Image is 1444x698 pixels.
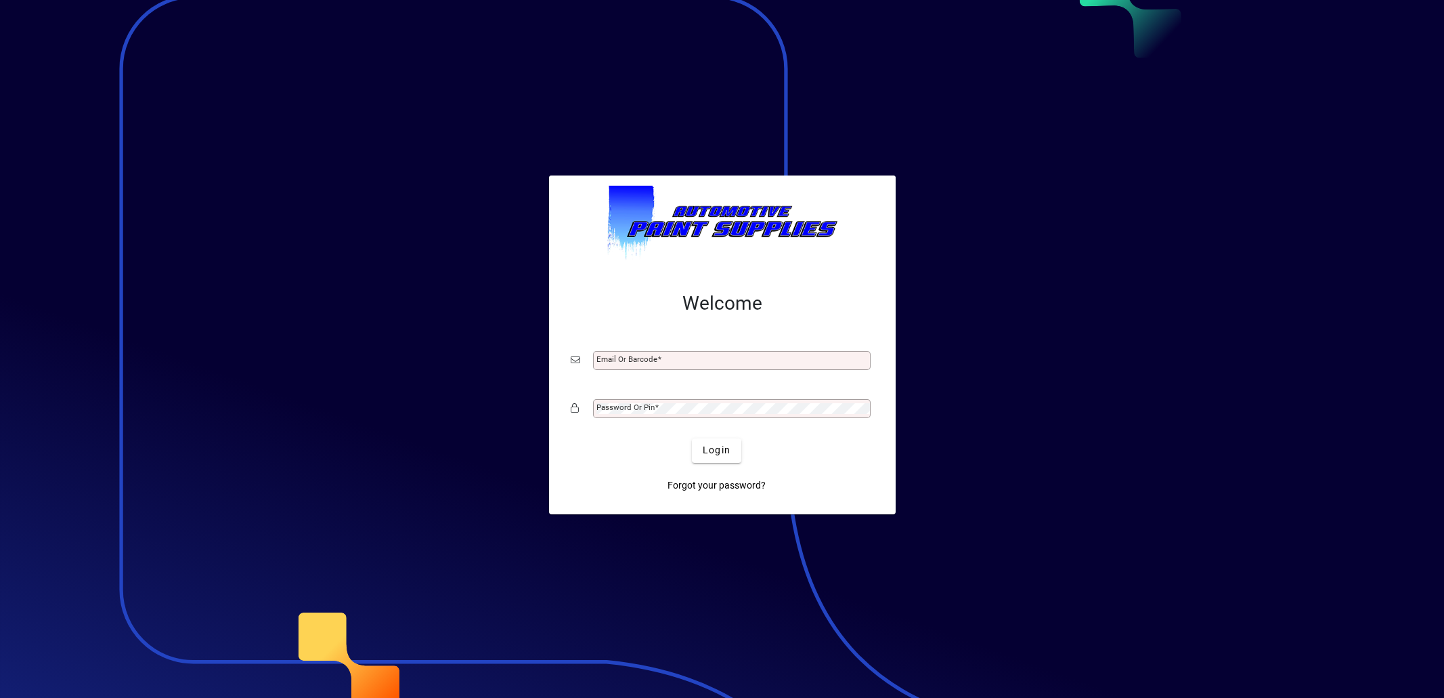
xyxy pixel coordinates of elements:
a: Forgot your password? [662,474,771,498]
span: Forgot your password? [668,478,766,493]
h2: Welcome [571,292,874,315]
button: Login [692,438,741,463]
mat-label: Password or Pin [596,403,655,412]
mat-label: Email or Barcode [596,354,657,364]
span: Login [703,443,730,457]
